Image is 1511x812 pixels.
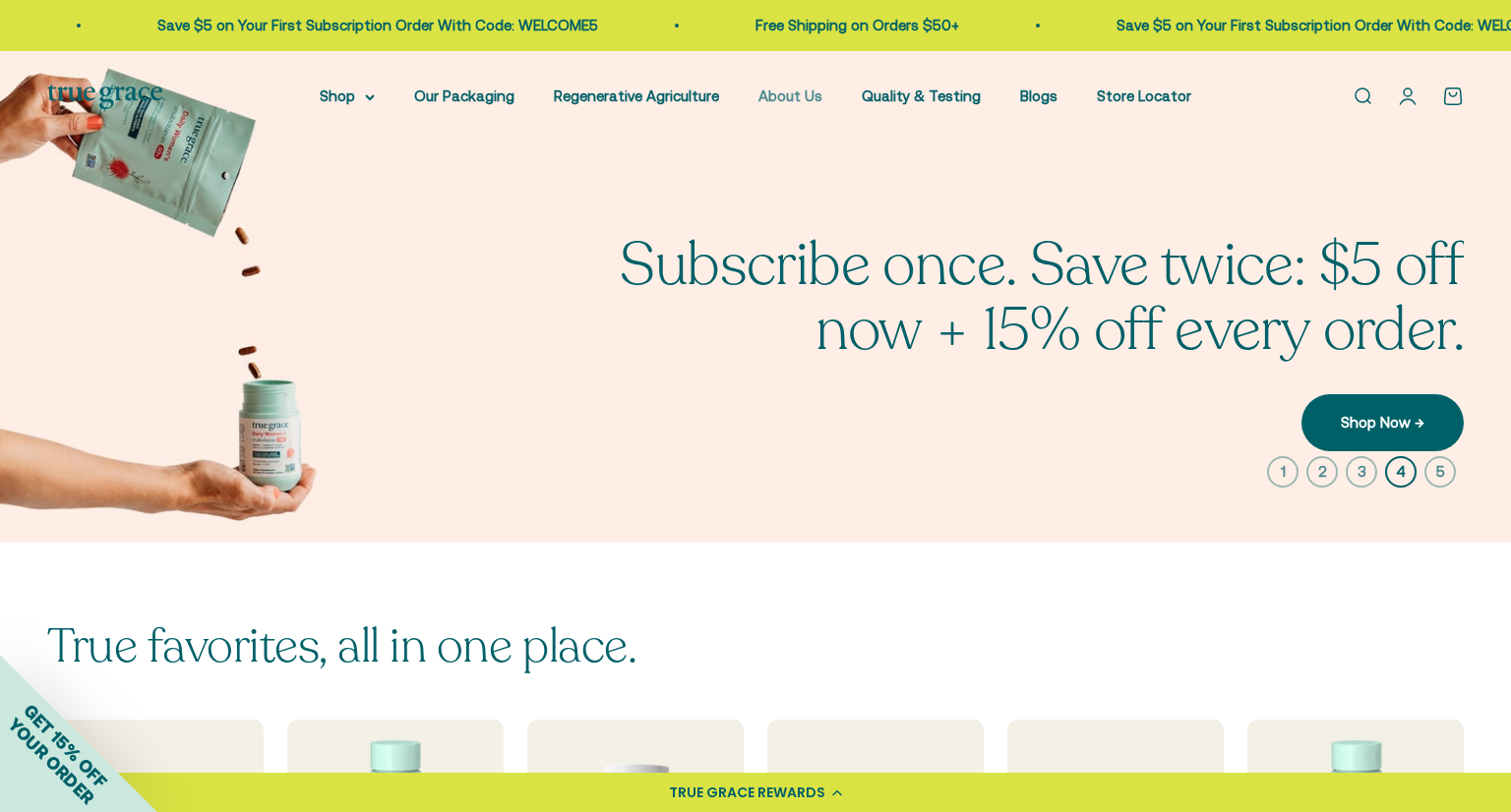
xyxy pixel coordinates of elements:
split-lines: Subscribe once. Save twice: $5 off now + 15% off every order. [620,225,1464,371]
summary: Shop [320,85,375,108]
a: About Us [758,87,822,104]
a: Our Packaging [414,87,514,104]
button: 4 [1385,456,1417,488]
a: Free Shipping on Orders $50+ [755,17,958,33]
a: Blogs [1020,87,1058,104]
button: 3 [1346,456,1377,488]
button: 2 [1306,456,1338,488]
button: 5 [1424,456,1456,488]
button: 1 [1267,456,1299,488]
span: YOUR ORDER [4,714,98,808]
a: Store Locator [1097,87,1191,104]
p: Save $5 on Your First Subscription Order With Code: WELCOME5 [156,14,597,37]
split-lines: True favorites, all in one place. [47,614,636,678]
div: TRUE GRACE REWARDS [669,783,825,803]
a: Shop Now → [1301,394,1464,451]
a: Quality & Testing [862,87,981,104]
span: GET 15% OFF [20,700,111,791]
a: Regenerative Agriculture [554,87,719,104]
